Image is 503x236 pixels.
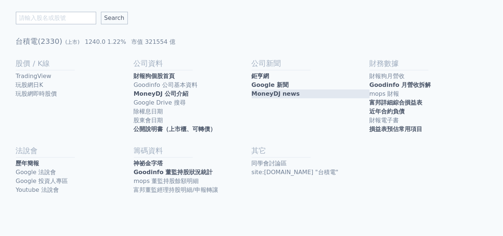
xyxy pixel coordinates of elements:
[252,145,370,156] h2: 其它
[252,159,370,168] a: 同學會討論區
[370,89,488,98] a: mops 財報
[370,58,488,68] h2: 財務數據
[466,201,503,236] div: 聊天小工具
[134,186,252,194] a: 富邦董監經理持股明細/申報轉讓
[134,145,252,156] h2: 籌碼資料
[16,12,96,24] input: 請輸入股名或股號
[134,159,252,168] a: 神祕金字塔
[134,168,252,177] a: Goodinfo 董監持股狀況統計
[16,168,134,177] a: Google 法說會
[16,177,134,186] a: Google 投資人專區
[370,125,488,134] a: 損益表預估常用項目
[101,12,128,24] input: Search
[134,125,252,134] a: 公開說明書（上市櫃、可轉債）
[134,81,252,89] a: Goodinfo 公司基本資料
[370,116,488,125] a: 財報電子書
[134,107,252,116] a: 除權息日期
[134,98,252,107] a: Google Drive 搜尋
[134,116,252,125] a: 股東會日期
[252,89,370,98] a: MoneyDJ news
[65,39,80,45] span: (上市)
[16,89,134,98] a: 玩股網即時股價
[134,58,252,68] h2: 公司資料
[16,159,134,168] a: 歷年簡報
[16,36,488,46] h1: 台積電(2330)
[16,58,134,68] h2: 股價 / K線
[252,58,370,68] h2: 公司新聞
[466,201,503,236] iframe: Chat Widget
[252,72,370,81] a: 鉅亨網
[134,89,252,98] a: MoneyDJ 公司介紹
[370,98,488,107] a: 富邦詳細綜合損益表
[16,81,134,89] a: 玩股網日K
[370,72,488,81] a: 財報狗月營收
[370,81,488,89] a: Goodinfo 月營收拆解
[252,81,370,89] a: Google 新聞
[134,177,252,186] a: mops 董監持股餘額明細
[16,72,134,81] a: TradingView
[16,145,134,156] h2: 法說會
[85,38,126,45] span: 1240.0 1.22%
[252,168,370,177] a: site:[DOMAIN_NAME] "台積電"
[134,72,252,81] a: 財報狗個股首頁
[132,38,175,45] span: 市值 321554 億
[16,186,134,194] a: Youtube 法說會
[370,107,488,116] a: 近年合約負債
